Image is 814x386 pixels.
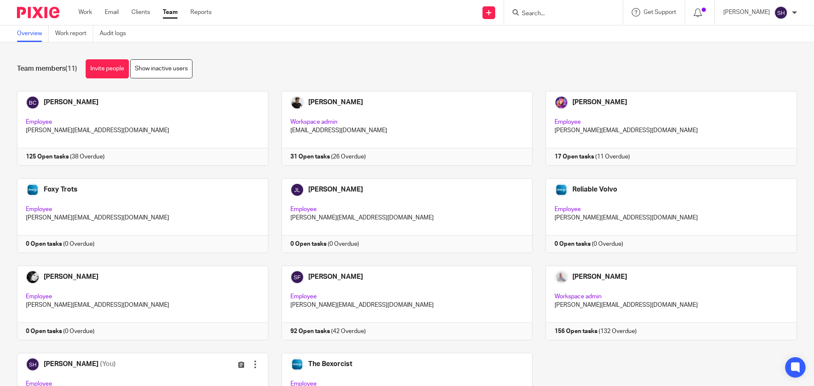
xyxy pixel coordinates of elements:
[86,59,129,78] a: Invite people
[55,25,93,42] a: Work report
[190,8,212,17] a: Reports
[131,8,150,17] a: Clients
[130,59,192,78] a: Show inactive users
[774,6,788,19] img: svg%3E
[17,7,59,18] img: Pixie
[644,9,676,15] span: Get Support
[723,8,770,17] p: [PERSON_NAME]
[17,25,49,42] a: Overview
[100,25,132,42] a: Audit logs
[17,64,77,73] h1: Team members
[65,65,77,72] span: (11)
[163,8,178,17] a: Team
[105,8,119,17] a: Email
[78,8,92,17] a: Work
[521,10,597,18] input: Search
